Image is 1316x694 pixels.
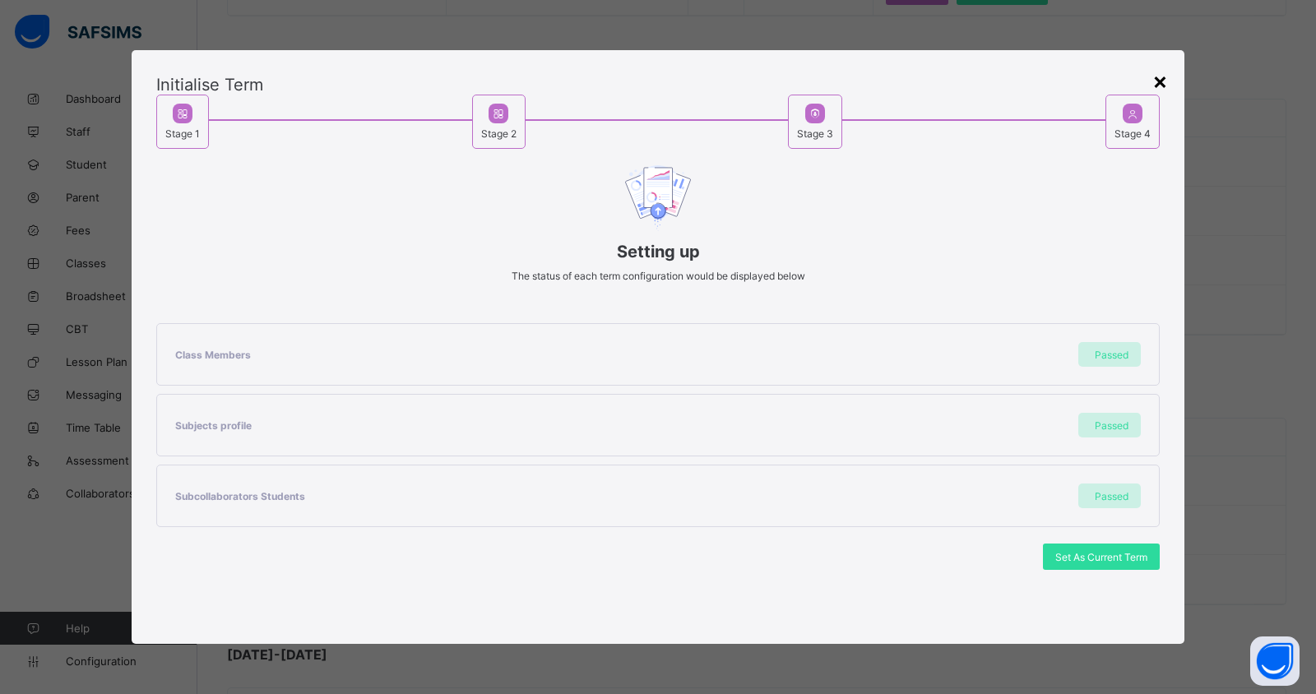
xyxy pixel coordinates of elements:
[1250,636,1300,686] button: Open asap
[156,75,263,95] span: Initialise Term
[1095,349,1128,361] span: Passed
[175,419,252,432] span: Subjects profile
[1114,127,1151,140] span: Stage 4
[175,349,251,361] span: Class Members
[797,127,833,140] span: Stage 3
[1152,67,1168,95] div: ×
[156,242,1160,261] span: Setting up
[512,270,805,282] span: The status of each term configuration would be displayed below
[1095,419,1128,432] span: Passed
[1095,490,1128,502] span: Passed
[165,127,200,140] span: Stage 1
[625,165,691,231] img: document upload image
[175,490,305,502] span: Subcollaborators Students
[481,127,517,140] span: Stage 2
[1055,551,1147,563] span: Set As Current Term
